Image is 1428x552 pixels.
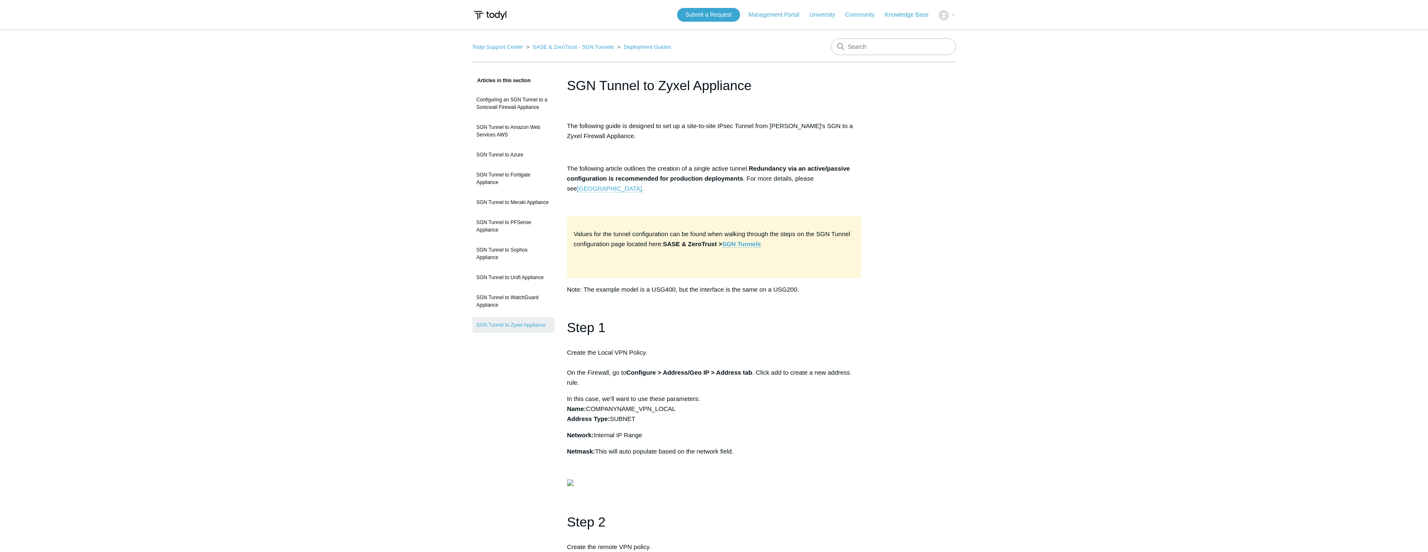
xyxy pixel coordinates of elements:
[567,542,861,552] p: Create the remote VPN policy.
[472,290,555,313] a: SGN Tunnel to WatchGuard Appliance
[567,76,861,96] h1: SGN Tunnel to Zyxel Appliance
[748,10,808,19] a: Management Portal
[577,185,642,192] a: [GEOGRAPHIC_DATA]
[574,229,855,249] p: Values for the tunnel configuration can be found when walking through the steps on the SGN Tunnel...
[472,214,555,238] a: SGN Tunnel to PFSense Appliance
[567,415,610,422] strong: Address Type:
[472,242,555,265] a: SGN Tunnel to Sophos Appliance
[567,405,586,412] strong: Name:
[567,164,861,194] p: The following article outlines the creation of a single active tunnel. . For more details, please...
[532,44,614,50] a: SASE & ZeroTrust - SGN Tunnels
[567,448,595,455] strong: Netmask:
[472,317,555,333] a: SGN Tunnel to Zyxel Appliance
[472,270,555,285] a: SGN Tunnel to Unifi Appliance
[472,167,555,190] a: SGN Tunnel to Fortigate Appliance
[472,44,523,50] a: Todyl Support Center
[472,44,525,50] li: Todyl Support Center
[567,431,594,439] strong: Network:
[722,240,761,248] a: SGN Tunnels
[845,10,883,19] a: Community
[567,394,861,424] p: In this case, we’ll want to use these parameters: COMPANYNAME_VPN_LOCAL SUBNET
[567,285,861,295] p: Note: The example model is a USG400, but the interface is the same on a USG200.
[567,430,861,440] p: Internal IP Range
[885,10,937,19] a: Knowledge Base
[567,317,861,338] h1: Step 1
[567,348,861,388] p: Create the Local VPN Policy. On the Firewall, go to . Click add to create a new address rule.
[677,8,740,22] a: Submit a Request
[567,122,853,139] span: The following guide is designed to set up a site-to-site IPsec Tunnel from [PERSON_NAME]'s SGN to...
[472,92,555,115] a: Configuring an SGN Tunnel to a Sonicwall Firewall Appliance
[626,369,752,376] strong: Configure > Address/Geo IP > Address tab
[472,194,555,210] a: SGN Tunnel to Meraki Appliance
[472,147,555,163] a: SGN Tunnel to Azure
[567,512,861,533] h1: Step 2
[809,10,843,19] a: University
[663,240,761,248] strong: SASE & ZeroTrust >
[472,8,508,23] img: Todyl Support Center Help Center home page
[567,446,861,456] p: This will auto populate based on the network field.
[472,78,531,83] span: Articles in this section
[472,119,555,143] a: SGN Tunnel to Amazon Web Services AWS
[567,479,574,486] img: 18049325178003
[615,44,671,50] li: Deployment Guides
[831,38,956,55] input: Search
[624,44,671,50] a: Deployment Guides
[525,44,615,50] li: SASE & ZeroTrust - SGN Tunnels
